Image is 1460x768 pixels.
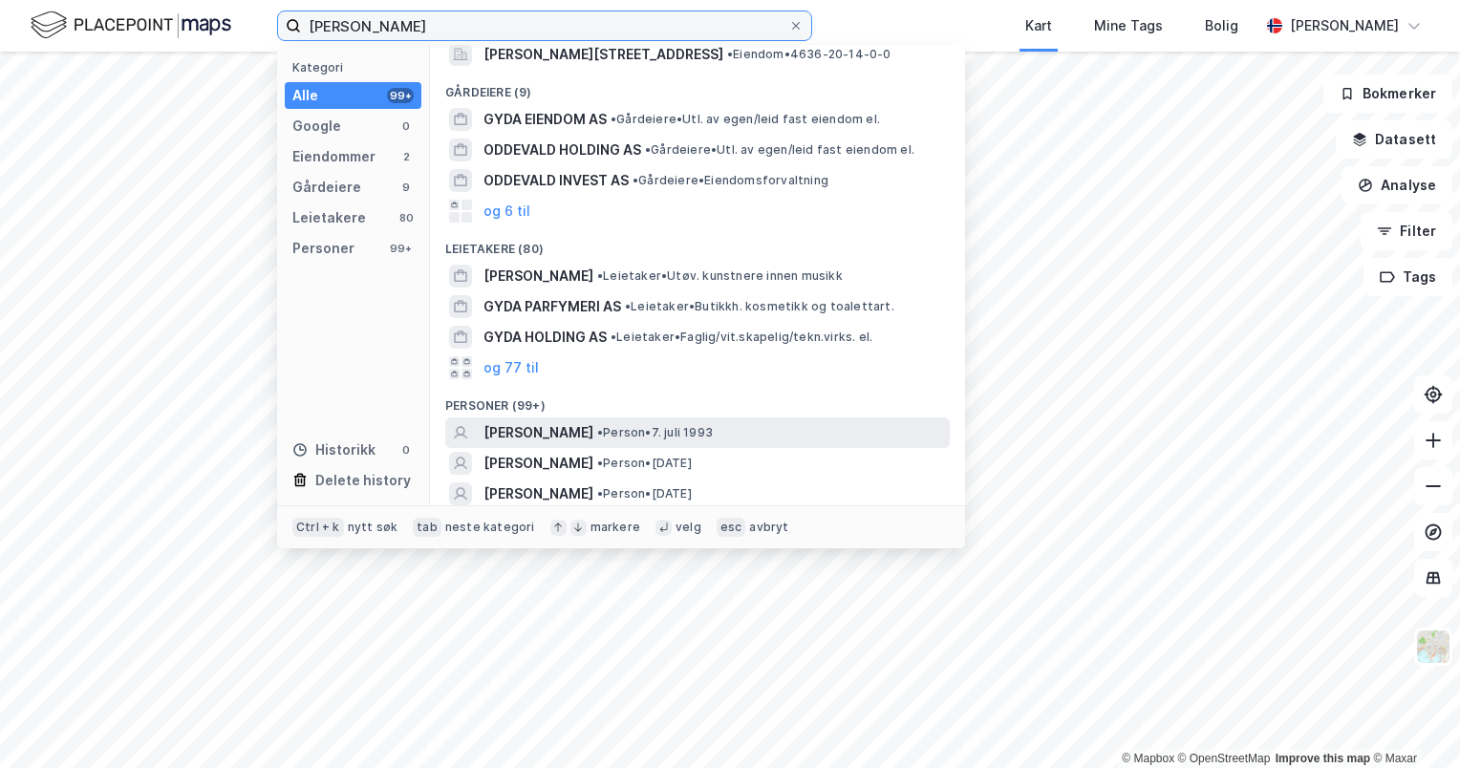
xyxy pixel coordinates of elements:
[625,299,894,314] span: Leietaker • Butikkh. kosmetikk og toalettart.
[292,206,366,229] div: Leietakere
[645,142,914,158] span: Gårdeiere • Utl. av egen/leid fast eiendom el.
[483,200,530,223] button: og 6 til
[597,425,603,439] span: •
[483,43,723,66] span: [PERSON_NAME][STREET_ADDRESS]
[1205,14,1238,37] div: Bolig
[597,425,713,440] span: Person • 7. juli 1993
[1323,75,1452,113] button: Bokmerker
[292,115,341,138] div: Google
[597,456,603,470] span: •
[430,383,965,417] div: Personer (99+)
[398,210,414,225] div: 80
[633,173,638,187] span: •
[387,88,414,103] div: 99+
[398,118,414,134] div: 0
[1122,752,1174,765] a: Mapbox
[590,520,640,535] div: markere
[483,295,621,318] span: GYDA PARFYMERI AS
[483,482,593,505] span: [PERSON_NAME]
[611,112,880,127] span: Gårdeiere • Utl. av egen/leid fast eiendom el.
[398,149,414,164] div: 2
[1290,14,1399,37] div: [PERSON_NAME]
[676,520,701,535] div: velg
[597,268,843,284] span: Leietaker • Utøv. kunstnere innen musikk
[413,518,441,537] div: tab
[1361,212,1452,250] button: Filter
[292,237,354,260] div: Personer
[1025,14,1052,37] div: Kart
[348,520,398,535] div: nytt søk
[31,9,231,42] img: logo.f888ab2527a4732fd821a326f86c7f29.svg
[292,438,376,461] div: Historikk
[1363,258,1452,296] button: Tags
[1415,629,1451,665] img: Z
[727,47,733,61] span: •
[611,330,872,345] span: Leietaker • Faglig/vit.skapelig/tekn.virks. el.
[633,173,828,188] span: Gårdeiere • Eiendomsforvaltning
[597,486,603,501] span: •
[292,176,361,199] div: Gårdeiere
[430,70,965,104] div: Gårdeiere (9)
[1094,14,1163,37] div: Mine Tags
[430,226,965,261] div: Leietakere (80)
[301,11,788,40] input: Søk på adresse, matrikkel, gårdeiere, leietakere eller personer
[1342,166,1452,204] button: Analyse
[483,108,607,131] span: GYDA EIENDOM AS
[1336,120,1452,159] button: Datasett
[597,486,692,501] span: Person • [DATE]
[483,169,629,192] span: ODDEVALD INVEST AS
[1178,752,1271,765] a: OpenStreetMap
[611,330,616,344] span: •
[292,84,318,107] div: Alle
[625,299,631,313] span: •
[292,145,376,168] div: Eiendommer
[483,421,593,444] span: [PERSON_NAME]
[483,356,539,379] button: og 77 til
[445,520,535,535] div: neste kategori
[749,520,788,535] div: avbryt
[1364,676,1460,768] iframe: Chat Widget
[292,518,344,537] div: Ctrl + k
[1364,676,1460,768] div: Kontrollprogram for chat
[717,518,746,537] div: esc
[398,180,414,195] div: 9
[597,268,603,283] span: •
[483,326,607,349] span: GYDA HOLDING AS
[611,112,616,126] span: •
[387,241,414,256] div: 99+
[727,47,891,62] span: Eiendom • 4636-20-14-0-0
[1276,752,1370,765] a: Improve this map
[315,469,411,492] div: Delete history
[398,442,414,458] div: 0
[292,60,421,75] div: Kategori
[645,142,651,157] span: •
[597,456,692,471] span: Person • [DATE]
[483,139,641,161] span: ODDEVALD HOLDING AS
[483,265,593,288] span: [PERSON_NAME]
[483,452,593,475] span: [PERSON_NAME]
